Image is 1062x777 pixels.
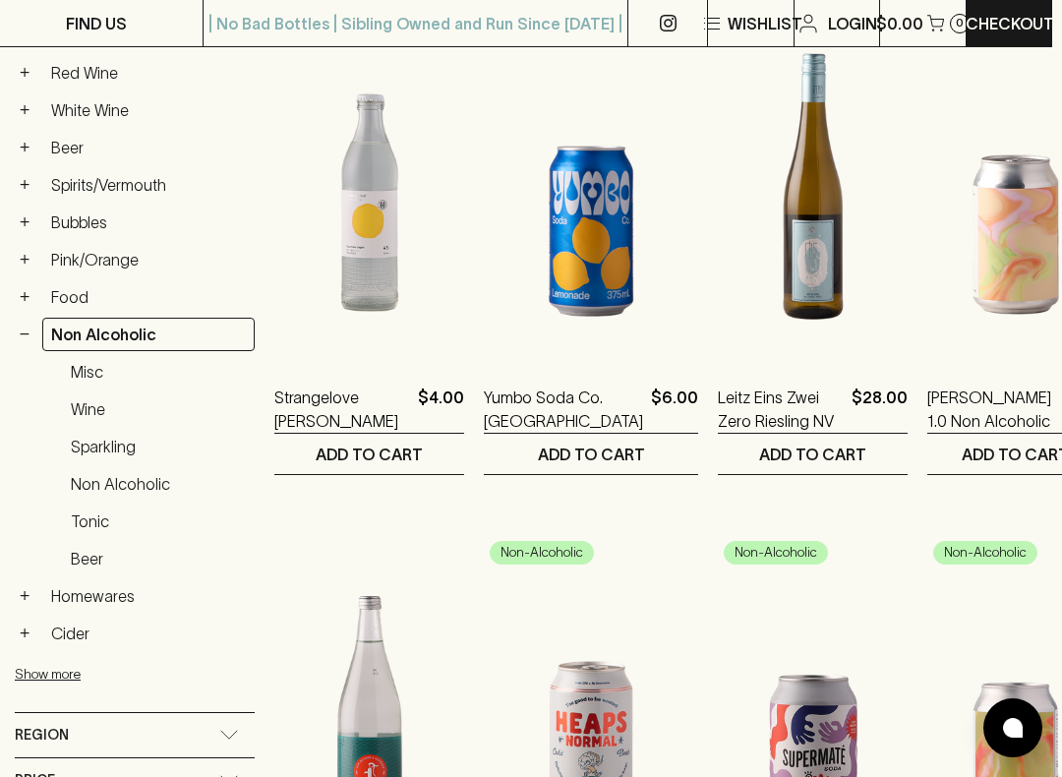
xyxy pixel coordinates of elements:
[42,168,255,202] a: Spirits/Vermouth
[62,467,255,501] a: Non Alcoholic
[484,434,698,474] button: ADD TO CART
[15,212,34,232] button: +
[62,505,255,538] a: Tonic
[418,386,464,433] p: $4.00
[62,542,255,575] a: Beer
[62,430,255,463] a: Sparkling
[42,206,255,239] a: Bubbles
[316,443,423,466] p: ADD TO CART
[274,386,410,433] a: Strangelove [PERSON_NAME]
[42,318,255,351] a: Non Alcoholic
[15,138,34,157] button: +
[956,18,964,29] p: 0
[1003,718,1023,738] img: bubble-icon
[15,624,34,643] button: +
[15,654,272,694] button: Show more
[42,243,255,276] a: Pink/Orange
[42,93,255,127] a: White Wine
[718,434,908,474] button: ADD TO CART
[62,355,255,388] a: Misc
[42,56,255,90] a: Red Wine
[828,12,877,35] p: Login
[538,443,645,466] p: ADD TO CART
[15,100,34,120] button: +
[15,250,34,269] button: +
[718,386,844,433] a: Leitz Eins Zwei Zero Riesling NV
[927,386,1054,433] a: [PERSON_NAME] 1.0 Non Alcoholic
[15,723,69,747] span: Region
[966,12,1054,35] p: Checkout
[15,63,34,83] button: +
[728,12,802,35] p: Wishlist
[876,12,923,35] p: $0.00
[15,713,255,757] div: Region
[274,12,464,356] img: Strangelove Yuzu Soda
[15,586,34,606] button: +
[62,392,255,426] a: Wine
[15,175,34,195] button: +
[718,12,908,356] img: Leitz Eins Zwei Zero Riesling NV
[651,386,698,433] p: $6.00
[42,617,255,650] a: Cider
[274,434,464,474] button: ADD TO CART
[15,287,34,307] button: +
[484,386,643,433] a: Yumbo Soda Co. [GEOGRAPHIC_DATA]
[66,12,127,35] p: FIND US
[15,325,34,344] button: −
[42,280,255,314] a: Food
[42,131,255,164] a: Beer
[759,443,866,466] p: ADD TO CART
[484,12,698,356] img: Yumbo Soda Co. Lemonade
[42,579,255,613] a: Homewares
[852,386,908,433] p: $28.00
